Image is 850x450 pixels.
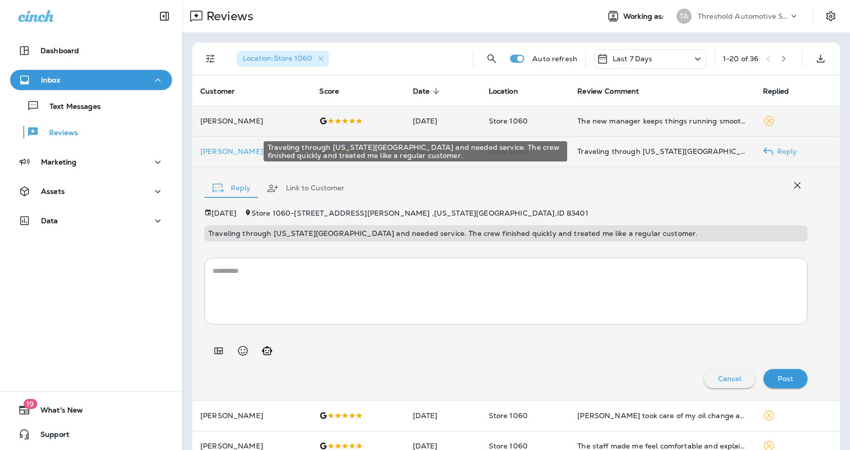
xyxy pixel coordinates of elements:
[413,87,430,96] span: Date
[811,49,831,69] button: Export as CSV
[718,375,742,383] p: Cancel
[30,406,83,418] span: What's New
[200,412,303,420] p: [PERSON_NAME]
[405,106,481,136] td: [DATE]
[39,102,101,112] p: Text Messages
[482,49,502,69] button: Search Reviews
[202,9,253,24] p: Reviews
[773,147,797,155] p: Reply
[10,424,172,444] button: Support
[489,87,531,96] span: Location
[200,442,303,450] p: [PERSON_NAME]
[150,6,179,26] button: Collapse Sidebar
[41,187,65,195] p: Assets
[233,341,253,361] button: Select an emoji
[489,87,518,96] span: Location
[577,87,639,96] span: Review Comment
[698,12,789,20] p: Threshold Automotive Service dba Grease Monkey
[405,136,481,167] td: [DATE]
[319,87,352,96] span: Score
[41,76,60,84] p: Inbox
[623,12,666,21] span: Working as:
[200,147,303,155] div: Click to view Customer Drawer
[613,55,653,63] p: Last 7 Days
[200,49,221,69] button: Filters
[723,55,758,63] div: 1 - 20 of 36
[763,87,789,96] span: Replied
[413,87,443,96] span: Date
[204,170,259,207] button: Reply
[577,116,746,126] div: The new manager keeps things running smoothly. Service times are shorter and the staff feels more...
[763,369,807,388] button: Post
[10,70,172,90] button: Inbox
[41,217,58,225] p: Data
[39,129,78,138] p: Reviews
[23,399,37,409] span: 19
[208,229,803,237] p: Traveling through [US_STATE][GEOGRAPHIC_DATA] and needed service. The crew finished quickly and t...
[251,209,588,218] span: Store 1060 - [STREET_ADDRESS][PERSON_NAME] , [US_STATE][GEOGRAPHIC_DATA] , ID 83401
[577,146,746,156] div: Traveling through Idaho Falls and needed service. The crew finished quickly and treated me like a...
[577,87,652,96] span: Review Comment
[200,87,248,96] span: Customer
[257,341,277,361] button: Generate AI response
[319,87,339,96] span: Score
[489,116,528,126] span: Store 1060
[243,54,312,63] span: Location : Store 1060
[763,87,802,96] span: Replied
[10,121,172,143] button: Reviews
[10,95,172,116] button: Text Messages
[264,141,567,161] div: Traveling through [US_STATE][GEOGRAPHIC_DATA] and needed service. The crew finished quickly and t...
[405,400,481,431] td: [DATE]
[40,47,79,55] p: Dashboard
[200,117,303,125] p: [PERSON_NAME]
[577,411,746,421] div: Joseph took care of my oil change and answered all my questions. No pressure at all.
[30,430,69,442] span: Support
[10,400,172,420] button: 19What's New
[200,147,303,155] p: [PERSON_NAME]
[10,211,172,231] button: Data
[10,181,172,201] button: Assets
[676,9,692,24] div: TA
[10,40,172,61] button: Dashboard
[489,411,528,420] span: Store 1060
[208,341,229,361] button: Add in a premade template
[41,158,76,166] p: Marketing
[259,170,353,207] button: Link to Customer
[10,152,172,172] button: Marketing
[211,209,236,217] p: [DATE]
[704,369,756,388] button: Cancel
[822,7,840,25] button: Settings
[532,55,577,63] p: Auto refresh
[778,375,793,383] p: Post
[200,87,235,96] span: Customer
[237,51,329,67] div: Location:Store 1060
